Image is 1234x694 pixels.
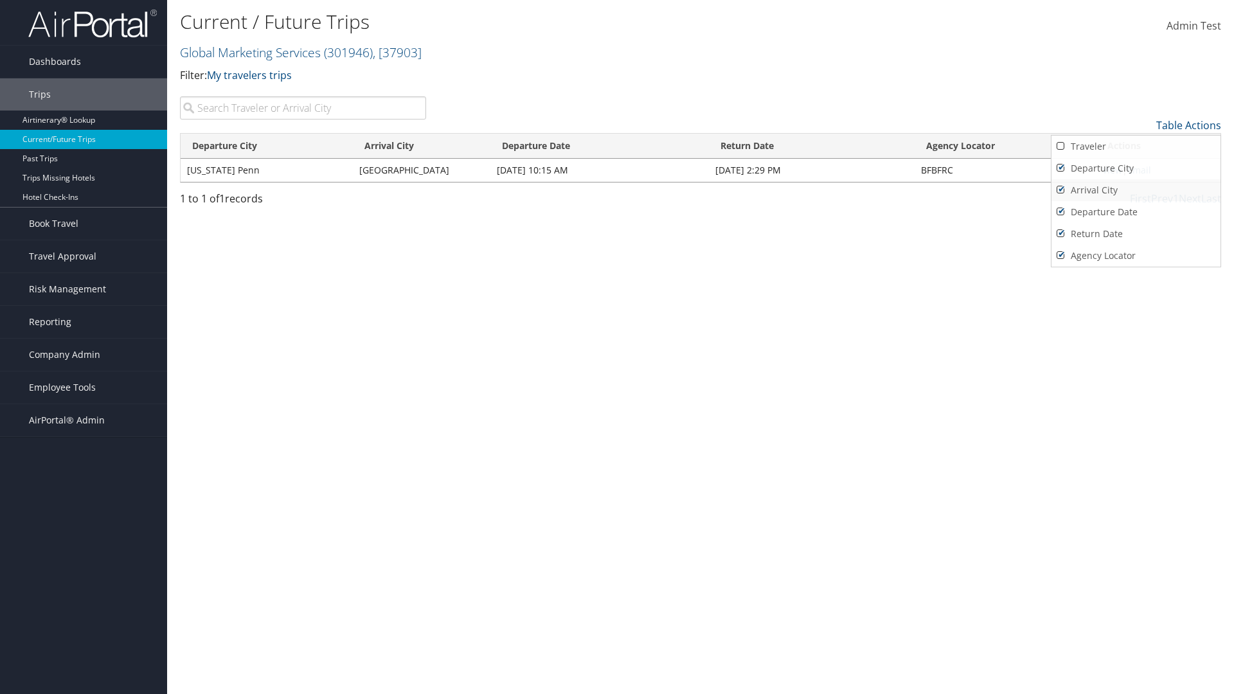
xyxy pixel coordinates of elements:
span: Travel Approval [29,240,96,272]
span: Risk Management [29,273,106,305]
span: Reporting [29,306,71,338]
a: Return Date [1051,223,1221,245]
img: airportal-logo.png [28,8,157,39]
a: Traveler [1051,136,1221,157]
span: Dashboards [29,46,81,78]
span: AirPortal® Admin [29,404,105,436]
a: Departure City [1051,157,1221,179]
span: Company Admin [29,339,100,371]
span: Book Travel [29,208,78,240]
a: Agency Locator [1051,245,1221,267]
span: Trips [29,78,51,111]
a: Departure Date [1051,201,1221,223]
a: Arrival City [1051,179,1221,201]
span: Employee Tools [29,371,96,404]
a: Download Report [1051,134,1221,156]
